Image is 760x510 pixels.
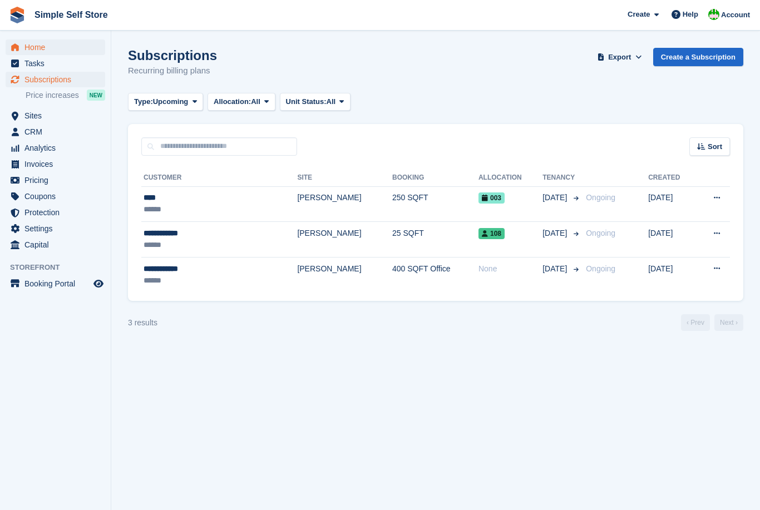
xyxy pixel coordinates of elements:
span: [DATE] [542,263,569,275]
span: Type: [134,96,153,107]
span: Protection [24,205,91,220]
span: Coupons [24,189,91,204]
td: 250 SQFT [392,186,478,222]
p: Recurring billing plans [128,65,217,77]
span: All [327,96,336,107]
span: Ongoing [586,264,615,273]
td: [PERSON_NAME] [297,186,392,222]
h1: Subscriptions [128,48,217,63]
span: Analytics [24,140,91,156]
td: [DATE] [648,257,695,292]
a: Previous [681,314,710,331]
span: Sort [708,141,722,152]
a: Next [714,314,743,331]
span: Export [608,52,631,63]
span: Tasks [24,56,91,71]
span: 108 [478,228,505,239]
a: menu [6,237,105,252]
div: NEW [87,90,105,101]
span: Create [628,9,650,20]
span: All [251,96,260,107]
a: menu [6,140,105,156]
td: [PERSON_NAME] [297,257,392,292]
td: [DATE] [648,222,695,258]
span: 003 [478,192,505,204]
img: David McCutcheon [708,9,719,20]
a: Simple Self Store [30,6,112,24]
a: menu [6,124,105,140]
a: Price increases NEW [26,89,105,101]
a: menu [6,189,105,204]
div: None [478,263,542,275]
button: Export [595,48,644,66]
span: Storefront [10,262,111,273]
a: Preview store [92,277,105,290]
a: menu [6,276,105,291]
th: Booking [392,169,478,187]
th: Tenancy [542,169,581,187]
span: Upcoming [153,96,189,107]
button: Type: Upcoming [128,93,203,111]
span: Sites [24,108,91,123]
span: Help [683,9,698,20]
div: 3 results [128,317,157,329]
td: 25 SQFT [392,222,478,258]
span: Unit Status: [286,96,327,107]
th: Allocation [478,169,542,187]
th: Created [648,169,695,187]
nav: Page [679,314,746,331]
span: Ongoing [586,229,615,237]
a: Create a Subscription [653,48,743,66]
span: Home [24,39,91,55]
span: Ongoing [586,193,615,202]
span: Price increases [26,90,79,101]
span: Settings [24,221,91,236]
span: [DATE] [542,227,569,239]
span: Pricing [24,172,91,188]
a: menu [6,108,105,123]
img: stora-icon-8386f47178a22dfd0bd8f6a31ec36ba5ce8667c1dd55bd0f319d3a0aa187defe.svg [9,7,26,23]
td: 400 SQFT Office [392,257,478,292]
span: Booking Portal [24,276,91,291]
a: menu [6,156,105,172]
span: Account [721,9,750,21]
a: menu [6,172,105,188]
th: Customer [141,169,297,187]
button: Allocation: All [208,93,275,111]
span: Subscriptions [24,72,91,87]
span: Allocation: [214,96,251,107]
span: Invoices [24,156,91,172]
button: Unit Status: All [280,93,351,111]
a: menu [6,205,105,220]
th: Site [297,169,392,187]
span: [DATE] [542,192,569,204]
a: menu [6,221,105,236]
td: [DATE] [648,186,695,222]
a: menu [6,56,105,71]
a: menu [6,72,105,87]
span: Capital [24,237,91,252]
td: [PERSON_NAME] [297,222,392,258]
span: CRM [24,124,91,140]
a: menu [6,39,105,55]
